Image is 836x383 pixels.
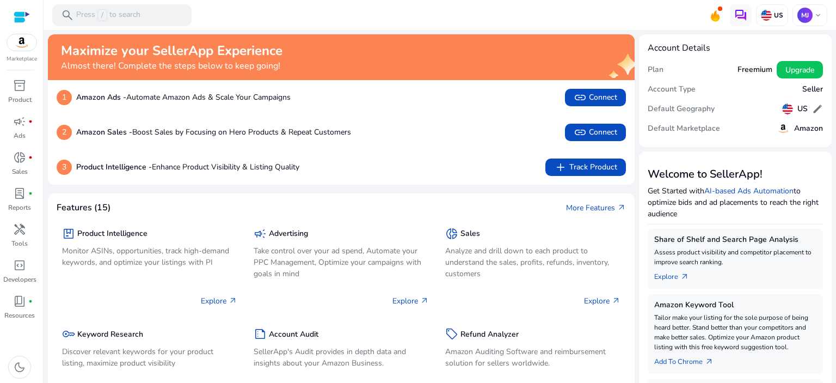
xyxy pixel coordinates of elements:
[14,131,26,141] p: Ads
[57,125,72,140] p: 2
[648,105,715,114] h5: Default Geography
[269,330,318,339] h5: Account Audit
[269,229,308,239] h5: Advertising
[28,119,33,124] span: fiber_manual_record
[28,155,33,160] span: fiber_manual_record
[617,203,626,212] span: arrow_outward
[7,34,36,51] img: amazon.svg
[772,11,783,20] p: US
[61,9,74,22] span: search
[62,245,237,268] p: Monitor ASINs, opportunities, track high-demand keywords, and optimize your listings with PI
[814,11,822,20] span: keyboard_arrow_down
[8,203,31,212] p: Reports
[13,295,26,308] span: book_4
[420,296,429,305] span: arrow_outward
[77,330,143,339] h5: Keyword Research
[777,122,790,135] img: amazon.svg
[648,124,720,133] h5: Default Marketplace
[785,64,814,76] span: Upgrade
[648,185,823,220] p: Get Started with to optimize bids and ad placements to reach the right audience
[57,90,72,105] p: 1
[648,43,710,53] h4: Account Details
[13,223,26,236] span: handyman
[574,91,617,104] span: Connect
[761,10,772,21] img: us.svg
[460,229,480,239] h5: Sales
[13,361,26,374] span: dark_mode
[612,296,620,305] span: arrow_outward
[62,227,75,240] span: package
[654,301,816,310] h5: Amazon Keyword Tool
[3,275,36,284] p: Developers
[13,79,26,92] span: inventory_2
[201,295,237,307] p: Explore
[13,187,26,200] span: lab_profile
[654,267,698,282] a: Explorearrow_outward
[445,327,458,341] span: sell
[705,357,714,366] span: arrow_outward
[4,311,35,320] p: Resources
[794,124,823,133] h5: Amazon
[554,161,567,174] span: add
[392,295,429,307] p: Explore
[13,151,26,164] span: donut_small
[566,202,626,214] a: More Featuresarrow_outward
[654,352,722,367] a: Add To Chrome
[680,272,689,281] span: arrow_outward
[648,85,696,94] h5: Account Type
[654,247,816,267] p: Assess product visibility and competitor placement to improve search ranking.
[76,162,152,172] b: Product Intelligence -
[654,235,816,245] h5: Share of Shelf and Search Page Analysis
[812,104,823,114] span: edit
[654,313,816,352] p: Tailor make your listing for the sole purpose of being heard better. Stand better than your compe...
[254,327,267,341] span: summarize
[445,245,620,279] p: Analyze and drill down to each product to understand the sales, profits, refunds, inventory, cust...
[76,127,132,137] b: Amazon Sales -
[11,239,28,248] p: Tools
[574,91,587,104] span: link
[28,299,33,303] span: fiber_manual_record
[76,92,291,103] p: Automate Amazon Ads & Scale Your Campaigns
[62,346,237,369] p: Discover relevant keywords for your product listing, maximize product visibility
[254,245,429,279] p: Take control over your ad spend, Automate your PPC Management, Optimize your campaigns with goals...
[61,61,282,71] h4: Almost there! Complete the steps below to keep going!
[445,227,458,240] span: donut_small
[76,9,140,21] p: Press to search
[565,89,626,106] button: linkConnect
[554,161,617,174] span: Track Product
[76,126,351,138] p: Boost Sales by Focusing on Hero Products & Repeat Customers
[97,9,107,21] span: /
[460,330,519,339] h5: Refund Analyzer
[254,346,429,369] p: SellerApp's Audit provides in depth data and insights about your Amazon Business.
[574,126,587,139] span: link
[57,203,110,213] h4: Features (15)
[545,159,626,176] button: addTrack Product
[7,55,37,63] p: Marketplace
[77,229,147,239] h5: Product Intelligence
[445,346,620,369] p: Amazon Auditing Software and reimbursement solution for sellers worldwide.
[57,160,72,175] p: 3
[648,65,663,75] h5: Plan
[704,186,794,196] a: AI-based Ads Automation
[777,61,823,78] button: Upgrade
[61,43,282,59] h2: Maximize your SellerApp Experience
[574,126,617,139] span: Connect
[12,167,28,177] p: Sales
[737,65,772,75] h5: Freemium
[797,8,813,23] p: MJ
[229,296,237,305] span: arrow_outward
[76,92,126,102] b: Amazon Ads -
[797,105,808,114] h5: US
[254,227,267,240] span: campaign
[648,168,823,181] h3: Welcome to SellerApp!
[13,259,26,272] span: code_blocks
[28,191,33,196] span: fiber_manual_record
[62,327,75,341] span: key
[565,124,626,141] button: linkConnect
[584,295,620,307] p: Explore
[76,161,299,173] p: Enhance Product Visibility & Listing Quality
[802,85,823,94] h5: Seller
[8,95,32,105] p: Product
[13,115,26,128] span: campaign
[782,104,793,114] img: us.svg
